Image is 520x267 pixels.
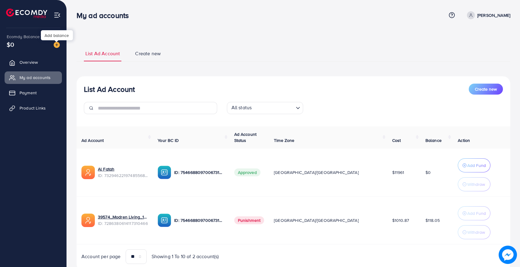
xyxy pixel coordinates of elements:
p: Withdraw [467,181,485,188]
span: $0 [425,169,431,175]
p: ID: 7546688097006731282 [174,217,224,224]
img: ic-ba-acc.ded83a64.svg [158,214,171,227]
span: Cost [392,137,401,143]
p: Add Fund [467,210,486,217]
button: Withdraw [458,177,490,191]
span: Your BC ID [158,137,179,143]
span: [GEOGRAPHIC_DATA]/[GEOGRAPHIC_DATA] [274,169,359,175]
span: Ad Account [81,137,104,143]
span: Ad Account Status [234,131,257,143]
span: Create new [475,86,497,92]
img: menu [54,12,61,19]
span: Ecomdy Balance [7,34,40,40]
span: $11961 [392,169,404,175]
a: [PERSON_NAME] [464,11,510,19]
img: ic-ads-acc.e4c84228.svg [81,166,95,179]
img: logo [6,9,47,18]
span: Showing 1 To 10 of 2 account(s) [152,253,219,260]
input: Search for option [253,103,293,113]
button: Withdraw [458,225,490,239]
span: All status [230,103,253,113]
a: Payment [5,87,62,99]
span: $0 [7,40,14,49]
div: Add balance [41,30,73,40]
span: Product Links [20,105,46,111]
span: $1010.87 [392,217,409,223]
span: Account per page [81,253,121,260]
h3: My ad accounts [77,11,134,20]
span: $118.05 [425,217,440,223]
img: image [499,246,517,264]
a: 39574_Modren Living_1696492702766 [98,214,148,220]
span: ID: 7286380614117310466 [98,220,148,226]
p: ID: 7546688097006731282 [174,169,224,176]
div: Search for option [227,102,303,114]
span: Approved [234,168,260,176]
img: ic-ads-acc.e4c84228.svg [81,214,95,227]
button: Add Fund [458,158,490,172]
span: Payment [20,90,37,96]
a: Overview [5,56,62,68]
p: Add Fund [467,162,486,169]
button: Create new [469,84,503,95]
a: Al Fatah [98,166,114,172]
span: Balance [425,137,442,143]
span: My ad accounts [20,74,51,81]
span: Create new [135,50,161,57]
span: ID: 7329462219748556801 [98,172,148,179]
img: ic-ba-acc.ded83a64.svg [158,166,171,179]
p: Withdraw [467,229,485,236]
span: Overview [20,59,38,65]
div: <span class='underline'>Al Fatah</span></br>7329462219748556801 [98,166,148,179]
span: Punishment [234,216,264,224]
span: [GEOGRAPHIC_DATA]/[GEOGRAPHIC_DATA] [274,217,359,223]
a: My ad accounts [5,71,62,84]
div: <span class='underline'>39574_Modren Living_1696492702766</span></br>7286380614117310466 [98,214,148,226]
button: Add Fund [458,206,490,220]
span: Action [458,137,470,143]
span: List Ad Account [85,50,120,57]
a: Product Links [5,102,62,114]
span: Time Zone [274,137,294,143]
img: image [54,42,60,48]
h3: List Ad Account [84,85,135,94]
p: [PERSON_NAME] [477,12,510,19]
